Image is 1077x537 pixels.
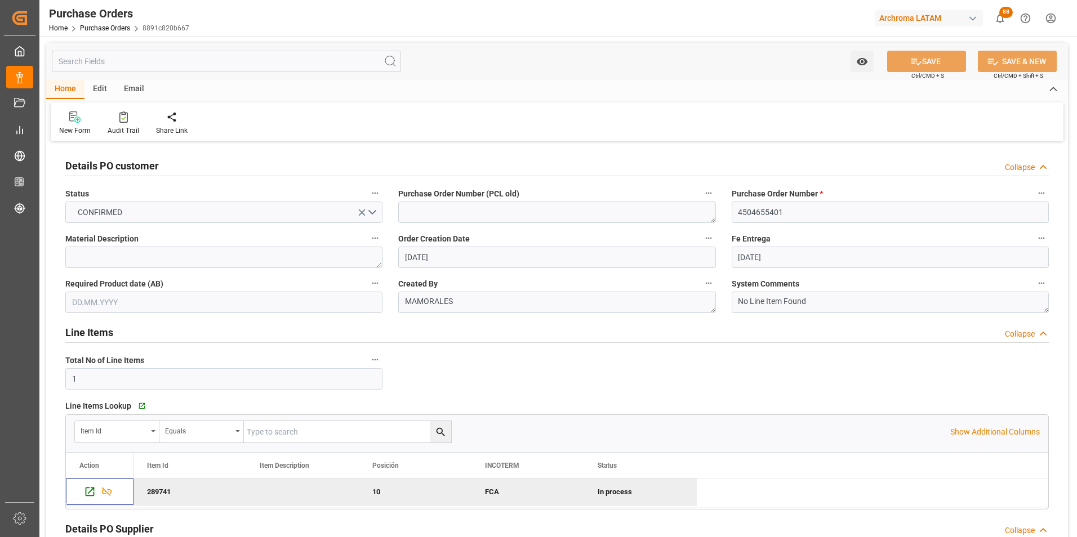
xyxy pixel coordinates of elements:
[398,278,438,290] span: Created By
[1034,186,1049,200] button: Purchase Order Number *
[49,5,189,22] div: Purchase Orders
[65,292,382,313] input: DD.MM.YYYY
[165,423,232,436] div: Equals
[81,423,147,436] div: Item Id
[978,51,1057,72] button: SAVE & NEW
[372,462,399,469] span: Posición
[108,126,139,136] div: Audit Trail
[65,158,159,173] h2: Details PO customer
[65,233,139,245] span: Material Description
[584,478,697,505] div: In process
[84,80,115,99] div: Edit
[65,400,131,412] span: Line Items Lookup
[80,24,130,32] a: Purchase Orders
[887,51,966,72] button: SAVE
[72,207,128,218] span: CONFIRMED
[1005,525,1035,536] div: Collapse
[875,10,983,26] div: Archroma LATAM
[398,247,715,268] input: DD.MM.YYYY
[1013,6,1038,31] button: Help Center
[398,233,470,245] span: Order Creation Date
[732,278,799,290] span: System Comments
[1034,231,1049,245] button: Fe Entrega
[368,231,382,245] button: Material Description
[244,421,451,442] input: Type to search
[701,231,716,245] button: Order Creation Date
[66,478,133,505] div: Press SPACE to deselect this row.
[598,462,617,469] span: Status
[75,421,159,442] button: open menu
[430,421,451,442] button: search button
[732,247,1049,268] input: DD.MM.YYYY
[994,71,1043,80] span: Ctrl/CMD + Shift + S
[999,7,1013,18] span: 88
[485,462,519,469] span: INCOTERM
[1005,328,1035,340] div: Collapse
[368,276,382,290] button: Required Product date (AB)
[398,188,519,200] span: Purchase Order Number (PCL old)
[65,325,113,340] h2: Line Items
[368,186,382,200] button: Status
[732,292,1049,313] textarea: No Line Item Found
[485,479,571,505] div: FCA
[701,186,716,200] button: Purchase Order Number (PCL old)
[260,462,309,469] span: Item Description
[65,521,154,536] h2: Details PO Supplier
[368,352,382,367] button: Total No of Line Items
[65,202,382,223] button: open menu
[732,233,771,245] span: Fe Entrega
[59,126,91,136] div: New Form
[732,188,823,200] span: Purchase Order Number
[46,80,84,99] div: Home
[65,188,89,200] span: Status
[851,51,874,72] button: open menu
[133,478,697,505] div: Press SPACE to deselect this row.
[133,478,246,505] div: 289741
[79,462,99,469] div: Action
[49,24,68,32] a: Home
[52,51,401,72] input: Search Fields
[987,6,1013,31] button: show 88 new notifications
[1034,276,1049,290] button: System Comments
[159,421,244,442] button: open menu
[875,7,987,29] button: Archroma LATAM
[398,292,715,313] textarea: MAMORALES
[950,426,1040,438] p: Show Additional Columns
[372,479,458,505] div: 10
[115,80,153,99] div: Email
[147,462,168,469] span: Item Id
[156,126,188,136] div: Share Link
[701,276,716,290] button: Created By
[65,355,144,366] span: Total No of Line Items
[1005,162,1035,173] div: Collapse
[911,71,944,80] span: Ctrl/CMD + S
[65,278,163,290] span: Required Product date (AB)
